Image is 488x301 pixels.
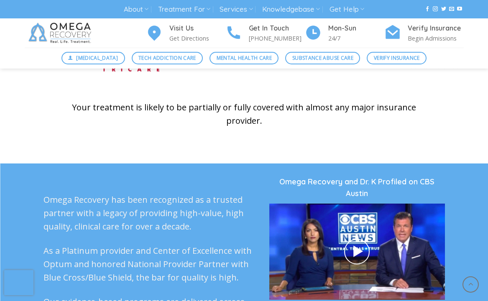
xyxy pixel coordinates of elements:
[433,6,438,12] a: Follow on Instagram
[330,2,364,17] a: Get Help
[158,2,210,17] a: Treatment For
[220,2,253,17] a: Services
[292,54,353,62] span: Substance Abuse Care
[279,177,434,199] strong: Omega Recovery and Dr. K Profiled on CBS Austin
[408,33,464,43] p: Begin Admissions
[132,52,203,64] a: Tech Addiction Care
[408,23,464,34] h4: Verify Insurance
[146,23,225,43] a: Visit Us Get Directions
[62,101,426,128] p: Your treatment is likely to be partially or fully covered with almost any major insurance provider.
[225,23,305,43] a: Get In Touch [PHONE_NUMBER]
[217,54,272,62] span: Mental Health Care
[124,2,148,17] a: About
[374,54,420,62] span: Verify Insurance
[425,6,430,12] a: Follow on Facebook
[169,33,225,43] p: Get Directions
[76,54,118,62] span: [MEDICAL_DATA]
[210,52,278,64] a: Mental Health Care
[169,23,225,34] h4: Visit Us
[367,52,427,64] a: Verify Insurance
[449,6,454,12] a: Send us an email
[462,276,479,293] a: Go to top
[43,193,257,233] p: Omega Recovery has been recognized as a trusted partner with a legacy of providing high-value, hi...
[384,23,464,43] a: Verify Insurance Begin Admissions
[441,6,446,12] a: Follow on Twitter
[262,2,320,17] a: Knowledgebase
[285,52,360,64] a: Substance Abuse Care
[61,52,125,64] a: [MEDICAL_DATA]
[328,23,384,34] h4: Mon-Sun
[328,33,384,43] p: 24/7
[457,6,462,12] a: Follow on YouTube
[43,244,257,284] p: As a Platinum provider and Center of Excellence with Optum and honored National Provider Partner ...
[249,23,305,34] h4: Get In Touch
[25,18,98,48] img: Omega Recovery
[249,33,305,43] p: [PHONE_NUMBER]
[138,54,196,62] span: Tech Addiction Care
